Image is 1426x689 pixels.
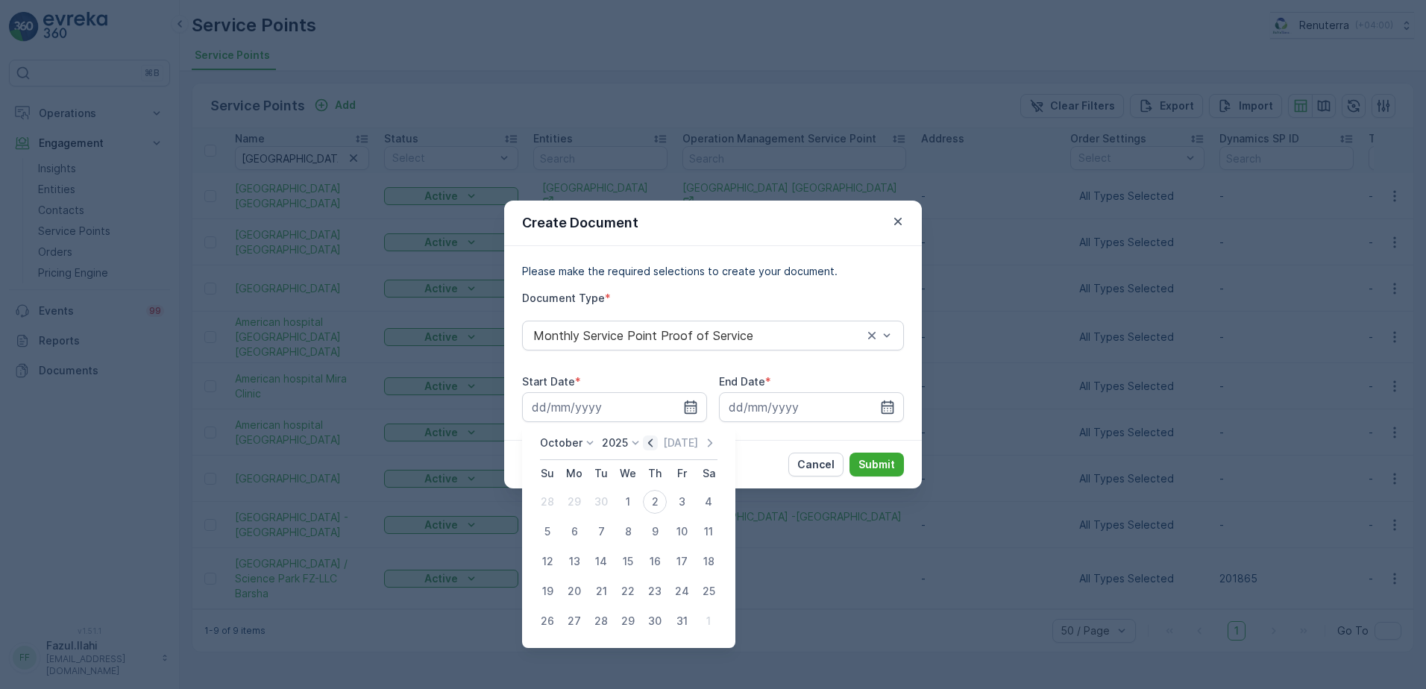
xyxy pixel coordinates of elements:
div: 1 [616,490,640,514]
div: 23 [643,579,667,603]
div: 14 [589,550,613,573]
div: 28 [589,609,613,633]
div: 27 [562,609,586,633]
div: 28 [535,490,559,514]
p: Cancel [797,457,835,472]
th: Monday [561,460,588,487]
button: Submit [849,453,904,476]
div: 8 [616,520,640,544]
div: 21 [589,579,613,603]
p: 2025 [602,435,628,450]
th: Sunday [534,460,561,487]
div: 16 [643,550,667,573]
input: dd/mm/yyyy [522,392,707,422]
div: 20 [562,579,586,603]
th: Wednesday [615,460,641,487]
div: 17 [670,550,694,573]
p: [DATE] [663,435,698,450]
p: Submit [858,457,895,472]
div: 1 [697,609,720,633]
div: 31 [670,609,694,633]
div: 26 [535,609,559,633]
div: 10 [670,520,694,544]
div: 30 [643,609,667,633]
th: Saturday [695,460,722,487]
div: 29 [616,609,640,633]
div: 4 [697,490,720,514]
div: 2 [643,490,667,514]
div: 3 [670,490,694,514]
div: 29 [562,490,586,514]
div: 15 [616,550,640,573]
p: Create Document [522,213,638,233]
div: 18 [697,550,720,573]
label: Document Type [522,292,605,304]
div: 13 [562,550,586,573]
div: 7 [589,520,613,544]
th: Thursday [641,460,668,487]
p: Please make the required selections to create your document. [522,264,904,279]
div: 30 [589,490,613,514]
div: 11 [697,520,720,544]
div: 22 [616,579,640,603]
div: 25 [697,579,720,603]
div: 9 [643,520,667,544]
input: dd/mm/yyyy [719,392,904,422]
div: 19 [535,579,559,603]
div: 24 [670,579,694,603]
p: October [540,435,582,450]
button: Cancel [788,453,844,476]
div: 6 [562,520,586,544]
div: 12 [535,550,559,573]
th: Tuesday [588,460,615,487]
div: 5 [535,520,559,544]
label: End Date [719,375,765,388]
label: Start Date [522,375,575,388]
th: Friday [668,460,695,487]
